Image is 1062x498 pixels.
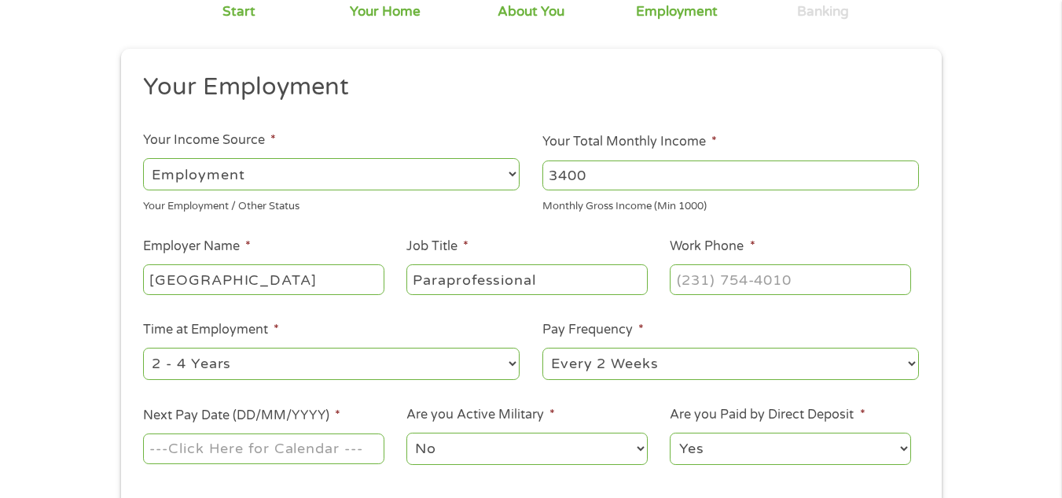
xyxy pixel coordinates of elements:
div: Start [222,3,255,20]
label: Time at Employment [143,322,279,338]
div: Employment [636,3,718,20]
input: (231) 754-4010 [670,264,910,294]
label: Pay Frequency [542,322,644,338]
div: Banking [797,3,849,20]
div: About You [498,3,564,20]
label: Next Pay Date (DD/MM/YYYY) [143,408,340,424]
label: Your Total Monthly Income [542,134,717,150]
label: Your Income Source [143,132,276,149]
label: Are you Active Military [406,407,555,423]
label: Are you Paid by Direct Deposit [670,407,865,423]
label: Job Title [406,238,469,255]
input: Walmart [143,264,384,294]
input: Cashier [406,264,647,294]
div: Your Employment / Other Status [143,194,520,215]
input: 1800 [542,160,919,190]
label: Employer Name [143,238,251,255]
div: Your Home [350,3,421,20]
input: ---Click Here for Calendar --- [143,433,384,463]
h2: Your Employment [143,72,907,103]
label: Work Phone [670,238,755,255]
div: Monthly Gross Income (Min 1000) [542,194,919,215]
